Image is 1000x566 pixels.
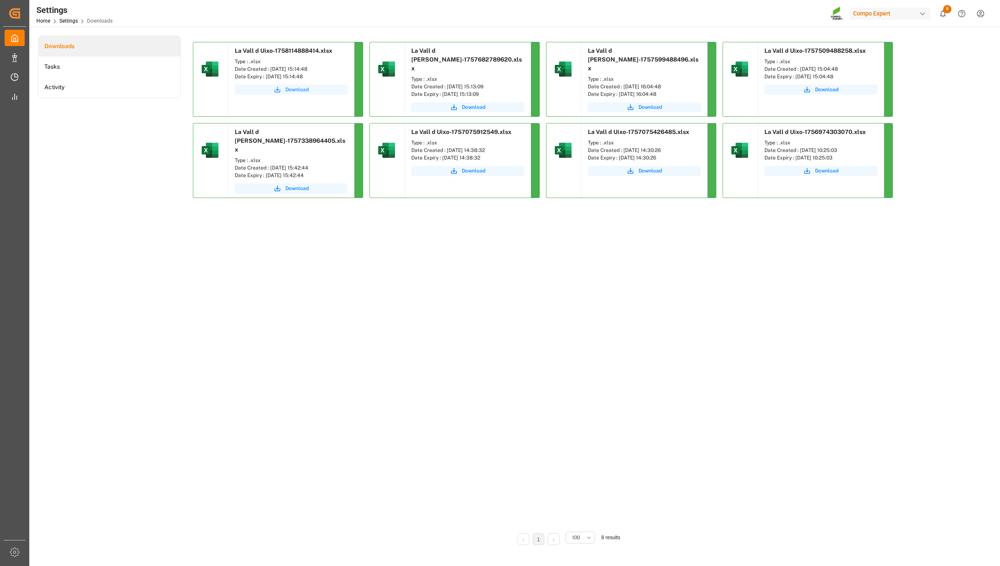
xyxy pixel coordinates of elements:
span: La Vall d Uixo-1757075426485.xlsx [588,129,689,135]
a: Settings [59,18,78,24]
div: Type : .xlsx [411,75,524,83]
img: Screenshot%202023-09-29%20at%2010.02.21.png_1712312052.png [831,6,844,21]
button: show 8 new notifications [933,4,952,23]
span: La Vall d [PERSON_NAME]-1757682789620.xlsx [411,47,522,72]
div: Type : .xlsx [764,139,877,147]
span: La Vall d [PERSON_NAME]-1757338964405.xlsx [235,129,345,153]
button: Download [764,85,877,95]
a: Tasks [38,57,180,77]
div: Date Created : [DATE] 16:04:48 [588,83,701,90]
img: microsoft-excel-2019--v1.png [730,140,750,160]
span: La Vall d Uixo-1757509488258.xlsx [764,47,866,54]
a: Home [36,18,50,24]
img: microsoft-excel-2019--v1.png [377,140,397,160]
div: Date Created : [DATE] 15:42:44 [235,164,348,172]
div: Date Expiry : [DATE] 15:42:44 [235,172,348,179]
div: Date Created : [DATE] 15:13:09 [411,83,524,90]
button: Download [235,85,348,95]
button: Download [588,102,701,112]
span: La Vall d Uixo-1757075912549.xlsx [411,129,511,135]
span: Download [285,185,309,192]
div: Date Expiry : [DATE] 15:14:48 [235,73,348,80]
span: La Vall d Uixo-1756974303070.xlsx [764,129,866,135]
li: Previous Page [518,533,529,545]
button: Compo Expert [850,5,933,21]
span: Download [285,86,309,93]
div: Date Expiry : [DATE] 15:04:48 [764,73,877,80]
span: Download [638,103,662,111]
li: 1 [533,533,544,545]
div: Date Created : [DATE] 10:25:03 [764,147,877,154]
a: Activity [38,77,180,98]
span: La Vall d [PERSON_NAME]-1757599488496.xlsx [588,47,698,72]
div: Date Created : [DATE] 15:14:48 [235,65,348,73]
button: open menu [566,532,595,543]
button: Download [588,166,701,176]
div: Date Created : [DATE] 14:38:32 [411,147,524,154]
div: Settings [36,4,113,16]
span: Download [638,167,662,175]
img: microsoft-excel-2019--v1.png [200,59,220,79]
div: Date Expiry : [DATE] 16:04:48 [588,90,701,98]
div: Date Created : [DATE] 14:30:26 [588,147,701,154]
div: Date Created : [DATE] 15:04:48 [764,65,877,73]
div: Compo Expert [850,8,930,20]
img: microsoft-excel-2019--v1.png [377,59,397,79]
img: microsoft-excel-2019--v1.png [553,140,573,160]
img: microsoft-excel-2019--v1.png [200,140,220,160]
div: Date Expiry : [DATE] 14:30:26 [588,154,701,162]
span: 100 [572,534,580,541]
span: Download [815,167,838,175]
div: Type : .xlsx [588,75,701,83]
span: Download [815,86,838,93]
span: 8 results [601,535,620,540]
button: Download [764,166,877,176]
button: Download [411,102,524,112]
div: Type : .xlsx [588,139,701,147]
span: Download [462,167,485,175]
div: Type : .xlsx [235,58,348,65]
div: Date Expiry : [DATE] 15:13:09 [411,90,524,98]
span: La Vall d Uixo-1758114888414.xlsx [235,47,332,54]
div: Type : .xlsx [411,139,524,147]
div: Date Expiry : [DATE] 14:38:32 [411,154,524,162]
li: Next Page [548,533,559,545]
a: Downloads [38,36,180,57]
button: Help Center [952,4,971,23]
div: Type : .xlsx [235,157,348,164]
img: microsoft-excel-2019--v1.png [730,59,750,79]
div: Date Expiry : [DATE] 10:25:03 [764,154,877,162]
div: Type : .xlsx [764,58,877,65]
button: Download [411,166,524,176]
img: microsoft-excel-2019--v1.png [553,59,573,79]
a: 1 [537,537,540,543]
span: 8 [943,5,951,13]
span: Download [462,103,485,111]
button: Download [235,183,348,193]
